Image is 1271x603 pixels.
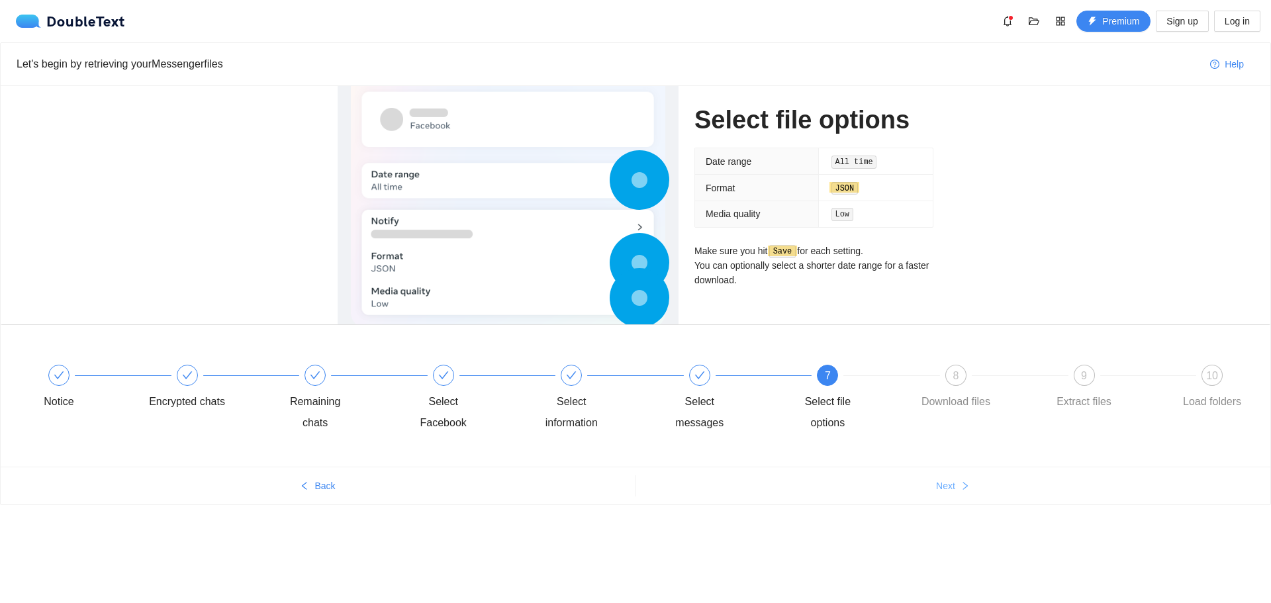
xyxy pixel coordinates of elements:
[149,391,225,412] div: Encrypted chats
[54,370,64,381] span: check
[149,365,277,412] div: Encrypted chats
[661,391,738,434] div: Select messages
[17,56,1200,72] div: Let's begin by retrieving your Messenger files
[277,391,353,434] div: Remaining chats
[918,365,1046,412] div: 8Download files
[1,475,635,496] button: leftBack
[16,15,46,28] img: logo
[825,370,831,381] span: 7
[1081,370,1087,381] span: 9
[694,105,933,136] h1: Select file options
[566,370,577,381] span: check
[1051,16,1070,26] span: appstore
[1200,54,1254,75] button: question-circleHelp
[1102,14,1139,28] span: Premium
[533,365,661,434] div: Select information
[1024,16,1044,26] span: folder-open
[405,391,482,434] div: Select Facebook
[1225,14,1250,28] span: Log in
[1183,391,1241,412] div: Load folders
[44,391,73,412] div: Notice
[831,156,877,169] code: All time
[961,481,970,492] span: right
[789,391,866,434] div: Select file options
[953,370,959,381] span: 8
[694,370,705,381] span: check
[831,208,853,221] code: Low
[706,183,735,193] span: Format
[997,11,1018,32] button: bell
[635,475,1270,496] button: Nextright
[405,365,534,434] div: Select Facebook
[936,479,955,493] span: Next
[310,370,320,381] span: check
[1206,370,1218,381] span: 10
[998,16,1017,26] span: bell
[182,370,193,381] span: check
[1023,11,1045,32] button: folder-open
[21,365,149,412] div: Notice
[789,365,918,434] div: 7Select file options
[921,391,990,412] div: Download files
[533,391,610,434] div: Select information
[1225,57,1244,71] span: Help
[1050,11,1071,32] button: appstore
[1166,14,1198,28] span: Sign up
[1076,11,1151,32] button: thunderboltPremium
[438,370,449,381] span: check
[769,245,796,258] code: Save
[706,209,761,219] span: Media quality
[1057,391,1111,412] div: Extract files
[16,15,125,28] a: logoDoubleText
[1210,60,1219,70] span: question-circle
[706,156,751,167] span: Date range
[1156,11,1208,32] button: Sign up
[1046,365,1174,412] div: 9Extract files
[1214,11,1260,32] button: Log in
[694,244,933,288] p: Make sure you hit for each setting. You can optionally select a shorter date range for a faster d...
[661,365,790,434] div: Select messages
[300,481,309,492] span: left
[1088,17,1097,27] span: thunderbolt
[831,182,858,195] code: JSON
[16,15,125,28] div: DoubleText
[277,365,405,434] div: Remaining chats
[1174,365,1250,412] div: 10Load folders
[314,479,335,493] span: Back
